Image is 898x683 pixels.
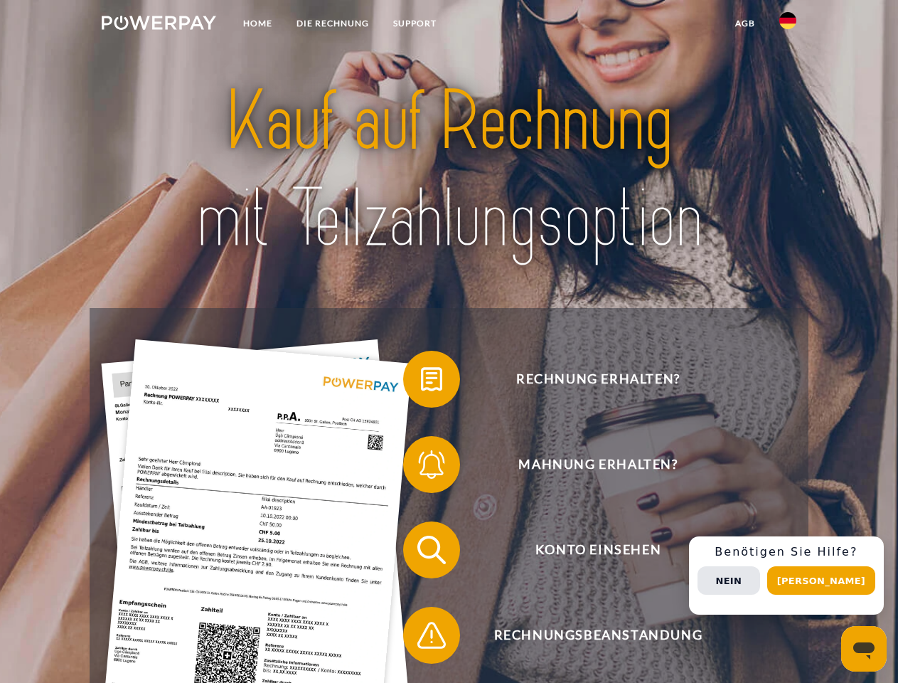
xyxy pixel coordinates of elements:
span: Rechnung erhalten? [424,351,772,408]
button: Mahnung erhalten? [403,436,773,493]
img: title-powerpay_de.svg [136,68,762,272]
span: Konto einsehen [424,521,772,578]
a: DIE RECHNUNG [284,11,381,36]
img: qb_bell.svg [414,447,449,482]
iframe: Schaltfläche zum Öffnen des Messaging-Fensters [841,626,887,672]
h3: Benötigen Sie Hilfe? [697,545,875,559]
button: Rechnung erhalten? [403,351,773,408]
button: Nein [697,566,760,595]
img: logo-powerpay-white.svg [102,16,216,30]
img: qb_search.svg [414,532,449,568]
img: qb_bill.svg [414,361,449,397]
span: Rechnungsbeanstandung [424,607,772,664]
a: SUPPORT [381,11,449,36]
span: Mahnung erhalten? [424,436,772,493]
a: Home [231,11,284,36]
img: qb_warning.svg [414,618,449,653]
div: Schnellhilfe [689,536,884,615]
button: [PERSON_NAME] [767,566,875,595]
button: Konto einsehen [403,521,773,578]
button: Rechnungsbeanstandung [403,607,773,664]
img: de [779,12,796,29]
a: agb [723,11,767,36]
